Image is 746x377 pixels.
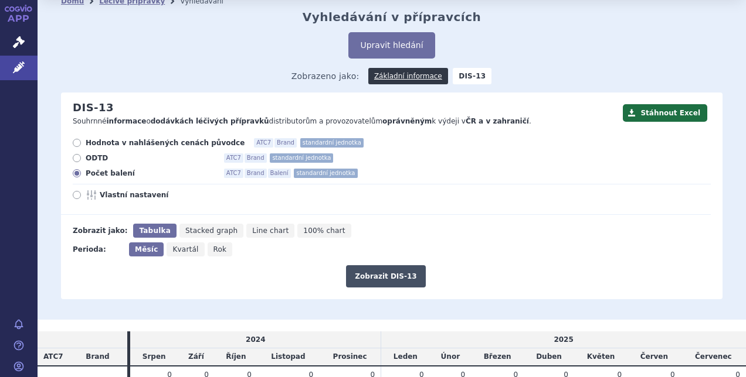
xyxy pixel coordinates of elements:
span: ATC7 [43,352,63,361]
h2: DIS-13 [73,101,114,114]
td: Květen [574,348,628,366]
td: Duben [524,348,574,366]
span: ATC7 [224,169,243,178]
span: Tabulka [139,227,170,235]
span: Line chart [252,227,289,235]
td: Únor [430,348,472,366]
a: Základní informace [368,68,448,84]
span: Vlastní nastavení [100,190,229,200]
td: Červen [628,348,681,366]
strong: informace [107,117,147,125]
strong: oprávněným [382,117,432,125]
span: Brand [86,352,109,361]
td: Leden [381,348,430,366]
span: Brand [245,169,267,178]
span: ATC7 [224,153,243,163]
span: Zobrazeno jako: [291,68,360,84]
span: Rok [213,245,227,253]
td: Prosinec [319,348,381,366]
td: 2025 [381,331,746,348]
span: standardní jednotka [270,153,333,163]
span: Brand [245,153,267,163]
div: Zobrazit jako: [73,224,127,238]
button: Upravit hledání [348,32,435,59]
p: Souhrnné o distributorům a provozovatelům k výdeji v . [73,116,617,126]
td: Září [178,348,215,366]
span: Počet balení [86,169,215,178]
td: Říjen [215,348,257,366]
span: Stacked graph [185,227,238,235]
td: 2024 [130,331,381,348]
span: 100% chart [303,227,345,235]
span: standardní jednotka [294,169,357,178]
div: Perioda: [73,242,123,256]
span: Měsíc [135,245,158,253]
span: Hodnota v nahlášených cenách původce [86,138,245,148]
strong: ČR a v zahraničí [466,117,529,125]
span: standardní jednotka [300,138,364,148]
span: Kvartál [172,245,198,253]
button: Zobrazit DIS-13 [346,265,425,287]
strong: DIS-13 [453,68,491,84]
td: Srpen [130,348,178,366]
span: ODTD [86,153,215,163]
strong: dodávkách léčivých přípravků [151,117,269,125]
td: Červenec [681,348,746,366]
td: Březen [471,348,524,366]
td: Listopad [257,348,319,366]
h2: Vyhledávání v přípravcích [303,10,481,24]
span: Balení [268,169,291,178]
span: ATC7 [254,138,273,148]
span: Brand [274,138,297,148]
button: Stáhnout Excel [623,104,707,122]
